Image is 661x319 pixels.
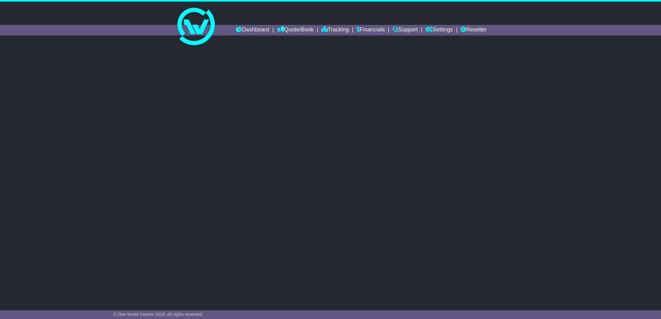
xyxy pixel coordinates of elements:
[236,25,269,35] a: Dashboard
[461,25,487,35] a: Reseller
[425,25,453,35] a: Settings
[392,25,418,35] a: Support
[321,25,349,35] a: Tracking
[277,25,314,35] a: Quote/Book
[113,312,203,317] span: © One World Courier 2025. All rights reserved.
[357,25,385,35] a: Financials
